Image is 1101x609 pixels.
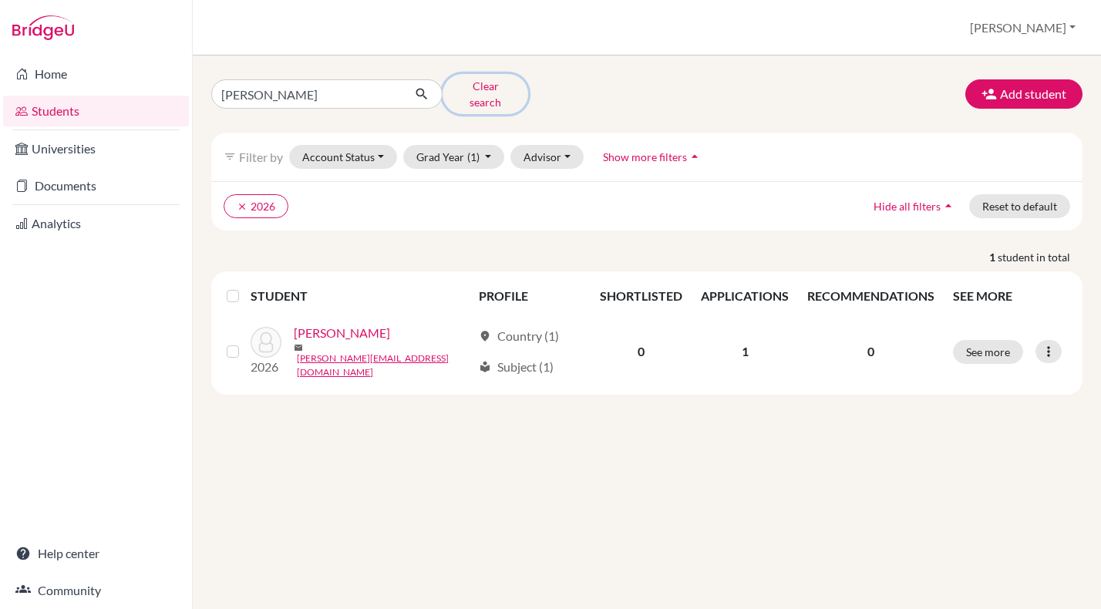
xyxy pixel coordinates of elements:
[479,330,491,342] span: location_on
[470,278,591,315] th: PROFILE
[239,150,283,164] span: Filter by
[941,198,956,214] i: arrow_drop_up
[860,194,969,218] button: Hide all filtersarrow_drop_up
[692,315,798,389] td: 1
[692,278,798,315] th: APPLICATIONS
[965,79,1082,109] button: Add student
[294,343,303,352] span: mail
[510,145,584,169] button: Advisor
[3,59,189,89] a: Home
[591,315,692,389] td: 0
[237,201,247,212] i: clear
[3,208,189,239] a: Analytics
[211,79,402,109] input: Find student by name...
[12,15,74,40] img: Bridge-U
[251,327,281,358] img: Daugherty, Jay
[467,150,480,163] span: (1)
[479,358,554,376] div: Subject (1)
[603,150,687,163] span: Show more filters
[251,358,281,376] p: 2026
[953,340,1023,364] button: See more
[3,538,189,569] a: Help center
[963,13,1082,42] button: [PERSON_NAME]
[3,133,189,164] a: Universities
[3,575,189,606] a: Community
[944,278,1076,315] th: SEE MORE
[3,170,189,201] a: Documents
[443,74,528,114] button: Clear search
[3,96,189,126] a: Students
[969,194,1070,218] button: Reset to default
[591,278,692,315] th: SHORTLISTED
[224,150,236,163] i: filter_list
[874,200,941,213] span: Hide all filters
[403,145,505,169] button: Grad Year(1)
[798,278,944,315] th: RECOMMENDATIONS
[479,361,491,373] span: local_library
[590,145,715,169] button: Show more filtersarrow_drop_up
[224,194,288,218] button: clear2026
[294,324,390,342] a: [PERSON_NAME]
[998,249,1082,265] span: student in total
[479,327,559,345] div: Country (1)
[251,278,469,315] th: STUDENT
[289,145,397,169] button: Account Status
[297,352,471,379] a: [PERSON_NAME][EMAIL_ADDRESS][DOMAIN_NAME]
[687,149,702,164] i: arrow_drop_up
[989,249,998,265] strong: 1
[807,342,934,361] p: 0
